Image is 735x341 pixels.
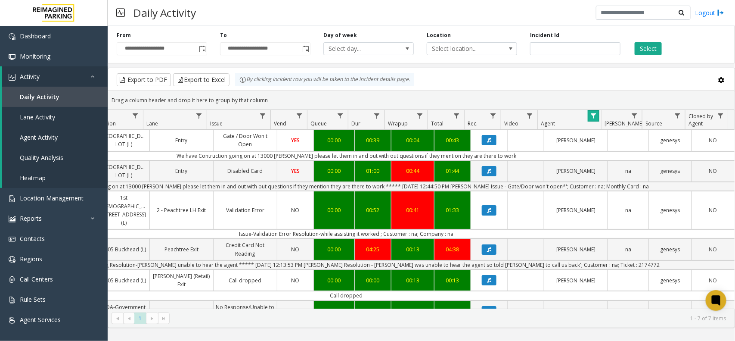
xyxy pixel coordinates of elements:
[20,133,58,141] span: Agent Activity
[715,110,726,122] a: Closed by Agent Filter Menu
[117,73,171,86] button: Export to PDF
[20,174,46,182] span: Heatmap
[146,120,158,127] span: Lane
[214,165,277,177] a: Disabled Card
[210,120,223,127] span: Issue
[672,110,683,122] a: Source Filter Menu
[437,167,468,175] div: 01:44
[98,130,149,150] a: [GEOGRAPHIC_DATA] LOT (L)
[150,204,213,216] a: 2 - Peachtree LH Exit
[544,274,608,287] a: [PERSON_NAME]
[355,243,391,256] a: 04:25
[588,110,599,122] a: Agent Filter Menu
[9,74,16,81] img: 'icon'
[98,243,149,256] a: 3005 Buckhead (L)
[291,137,300,144] span: YES
[544,204,608,216] a: [PERSON_NAME]
[692,204,735,216] a: NO
[20,93,59,101] span: Daily Activity
[20,275,53,283] span: Call Centers
[292,307,300,315] span: NO
[316,307,352,315] div: 00:00
[355,204,391,216] a: 00:52
[709,137,717,144] span: NO
[451,110,462,122] a: Total Filter Menu
[9,53,16,60] img: 'icon'
[277,243,313,256] a: NO
[2,87,108,107] a: Daily Activity
[355,165,391,177] a: 01:00
[220,31,227,39] label: To
[434,305,471,317] a: 00:28
[2,168,108,188] a: Heatmap
[274,120,286,127] span: Vend
[20,235,45,243] span: Contacts
[695,8,724,17] a: Logout
[357,245,389,253] div: 04:25
[434,204,471,216] a: 01:33
[9,256,16,263] img: 'icon'
[134,313,146,324] span: Page 1
[9,195,16,202] img: 'icon'
[394,307,432,315] div: 00:02
[544,165,608,177] a: [PERSON_NAME]
[294,110,305,122] a: Vend Filter Menu
[98,191,149,229] a: 1st [DEMOGRAPHIC_DATA], [STREET_ADDRESS] (L)
[129,2,200,23] h3: Daily Activity
[20,194,84,202] span: Location Management
[2,147,108,168] a: Quality Analysis
[173,73,229,86] button: Export to Excel
[2,66,108,87] a: Activity
[649,274,692,287] a: genesys
[427,31,451,39] label: Location
[635,42,662,55] button: Select
[391,305,434,317] a: 00:02
[335,110,346,122] a: Queue Filter Menu
[692,305,735,317] a: NO
[310,120,327,127] span: Queue
[116,2,125,23] img: pageIcon
[709,277,717,284] span: NO
[277,165,313,177] a: YES
[649,165,692,177] a: genesys
[277,204,313,216] a: NO
[437,206,468,214] div: 01:33
[649,134,692,147] a: genesys
[214,204,277,216] a: Validation Error
[316,276,352,285] div: 00:00
[9,33,16,40] img: 'icon'
[357,167,389,175] div: 01:00
[9,297,16,303] img: 'icon'
[314,165,354,177] a: 00:00
[9,216,16,222] img: 'icon'
[301,43,310,55] span: Toggle popup
[437,245,468,253] div: 04:38
[391,165,434,177] a: 00:44
[316,245,352,253] div: 00:00
[541,120,555,127] span: Agent
[98,161,149,181] a: [GEOGRAPHIC_DATA] LOT (L)
[20,113,55,121] span: Lane Activity
[277,134,313,147] a: YES
[394,167,432,175] div: 00:44
[434,134,471,147] a: 00:43
[629,110,640,122] a: Parker Filter Menu
[709,246,717,253] span: NO
[468,120,478,127] span: Rec.
[692,165,735,177] a: NO
[649,305,692,317] a: genesys
[692,134,735,147] a: NO
[605,120,644,127] span: [PERSON_NAME]
[394,245,432,253] div: 00:13
[150,270,213,291] a: [PERSON_NAME] (Retail) Exit
[709,167,717,175] span: NO
[391,243,434,256] a: 00:13
[323,31,357,39] label: Day of week
[291,167,300,175] span: YES
[371,110,383,122] a: Dur Filter Menu
[437,276,468,285] div: 00:13
[391,134,434,147] a: 00:04
[150,243,213,256] a: Peachtree Exit
[692,243,735,256] a: NO
[316,206,352,214] div: 00:00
